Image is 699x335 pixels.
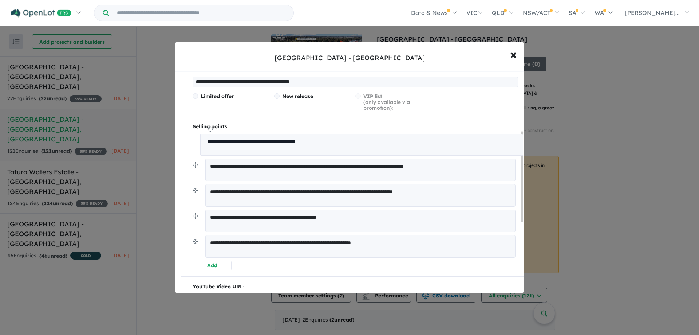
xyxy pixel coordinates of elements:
[193,261,232,270] button: Add
[11,9,71,18] img: Openlot PRO Logo White
[193,239,198,244] img: drag.svg
[193,162,198,168] img: drag.svg
[193,213,198,219] img: drag.svg
[193,188,198,193] img: drag.svg
[275,53,425,63] div: [GEOGRAPHIC_DATA] - [GEOGRAPHIC_DATA]
[110,5,292,21] input: Try estate name, suburb, builder or developer
[510,46,517,62] span: ×
[193,122,518,131] p: Selling points:
[282,93,313,100] span: New release
[193,283,518,291] p: YouTube Video URL:
[625,9,680,16] span: [PERSON_NAME]...
[201,93,234,100] span: Limited offer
